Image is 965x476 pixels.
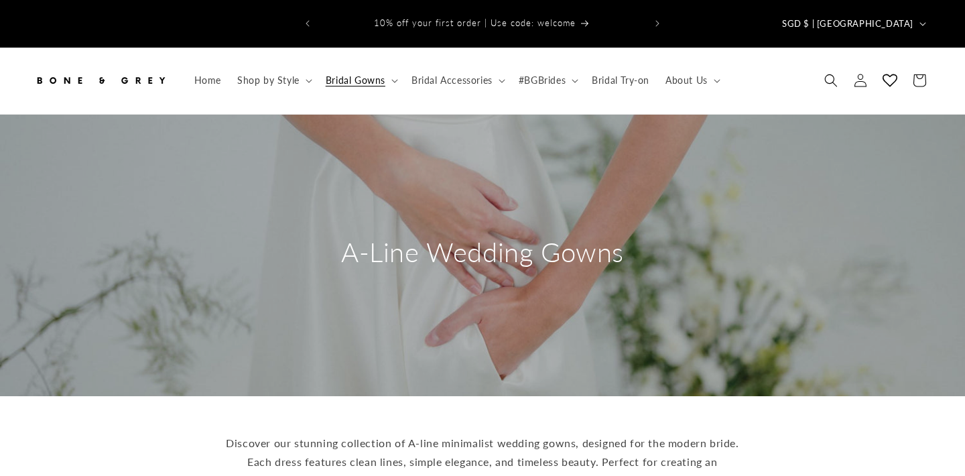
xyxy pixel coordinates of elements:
summary: Shop by Style [229,66,318,95]
button: Previous announcement [293,11,322,36]
img: Bone and Grey Bridal [34,66,168,95]
span: About Us [665,74,708,86]
span: #BGBrides [519,74,566,86]
span: Bridal Accessories [411,74,493,86]
a: Bridal Try-on [584,66,657,95]
a: Home [186,66,229,95]
span: Shop by Style [237,74,300,86]
span: SGD $ | [GEOGRAPHIC_DATA] [782,17,913,31]
span: 10% off your first order | Use code: welcome [374,17,576,28]
summary: Bridal Accessories [403,66,511,95]
summary: #BGBrides [511,66,584,95]
button: Next announcement [643,11,672,36]
span: Bridal Gowns [326,74,385,86]
span: Bridal Try-on [592,74,649,86]
summary: Bridal Gowns [318,66,403,95]
h2: A-Line Wedding Gowns [341,235,624,270]
a: Bone and Grey Bridal [29,61,173,101]
span: Home [194,74,221,86]
summary: About Us [657,66,726,95]
summary: Search [816,66,846,95]
button: SGD $ | [GEOGRAPHIC_DATA] [774,11,931,36]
